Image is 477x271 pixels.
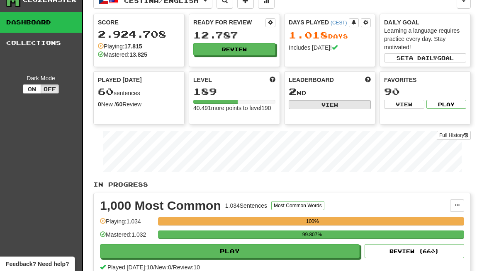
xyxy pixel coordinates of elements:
div: 12.787 [193,30,275,40]
button: Review [193,43,275,55]
div: Learning a language requires practice every day. Stay motivated! [384,26,466,51]
div: Days Played [289,18,349,26]
div: sentences [98,86,180,97]
span: New: 0 [155,264,171,271]
div: Playing: 1.034 [100,217,154,231]
div: Mastered: 1.032 [100,230,154,244]
a: (CEST) [331,20,347,26]
div: Dark Mode [6,74,75,82]
span: 1.018 [289,29,328,41]
span: Score more points to level up [270,76,275,84]
button: View [384,100,424,109]
div: 40.491 more points to level 190 [193,104,275,112]
div: Mastered: [98,50,147,59]
div: 1.034 Sentences [225,201,267,210]
span: Played [DATE]: 10 [107,264,153,271]
div: Score [98,18,180,26]
div: Includes [DATE]! [289,43,371,52]
div: 2.924.708 [98,29,180,39]
p: In Progress [93,180,471,189]
strong: 0 [98,101,101,108]
strong: 13.825 [129,51,147,58]
button: Review (660) [365,244,464,258]
strong: 17.815 [124,43,142,50]
span: a daily [409,55,437,61]
span: 60 [98,86,114,97]
span: / [171,264,173,271]
div: New / Review [98,100,180,108]
button: Off [41,84,59,94]
div: Favorites [384,76,466,84]
span: This week in points, UTC [365,76,371,84]
button: Play [426,100,467,109]
span: Open feedback widget [6,260,69,268]
div: 99.807% [161,230,463,239]
button: View [289,100,371,109]
div: Ready for Review [193,18,265,26]
span: 2 [289,86,297,97]
strong: 60 [116,101,123,108]
span: Leaderboard [289,76,334,84]
button: Most Common Words [271,201,324,210]
div: 90 [384,86,466,97]
div: nd [289,86,371,97]
button: Seta dailygoal [384,53,466,62]
div: 1,000 Most Common [100,199,221,212]
span: Level [193,76,212,84]
button: Play [100,244,360,258]
div: 100% [161,217,464,225]
div: Playing: [98,42,142,50]
span: Review: 10 [173,264,200,271]
a: Full History [437,131,471,140]
span: Played [DATE] [98,76,142,84]
span: / [153,264,155,271]
div: 189 [193,86,275,97]
div: Daily Goal [384,18,466,26]
div: Day s [289,30,371,41]
button: On [23,84,41,94]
